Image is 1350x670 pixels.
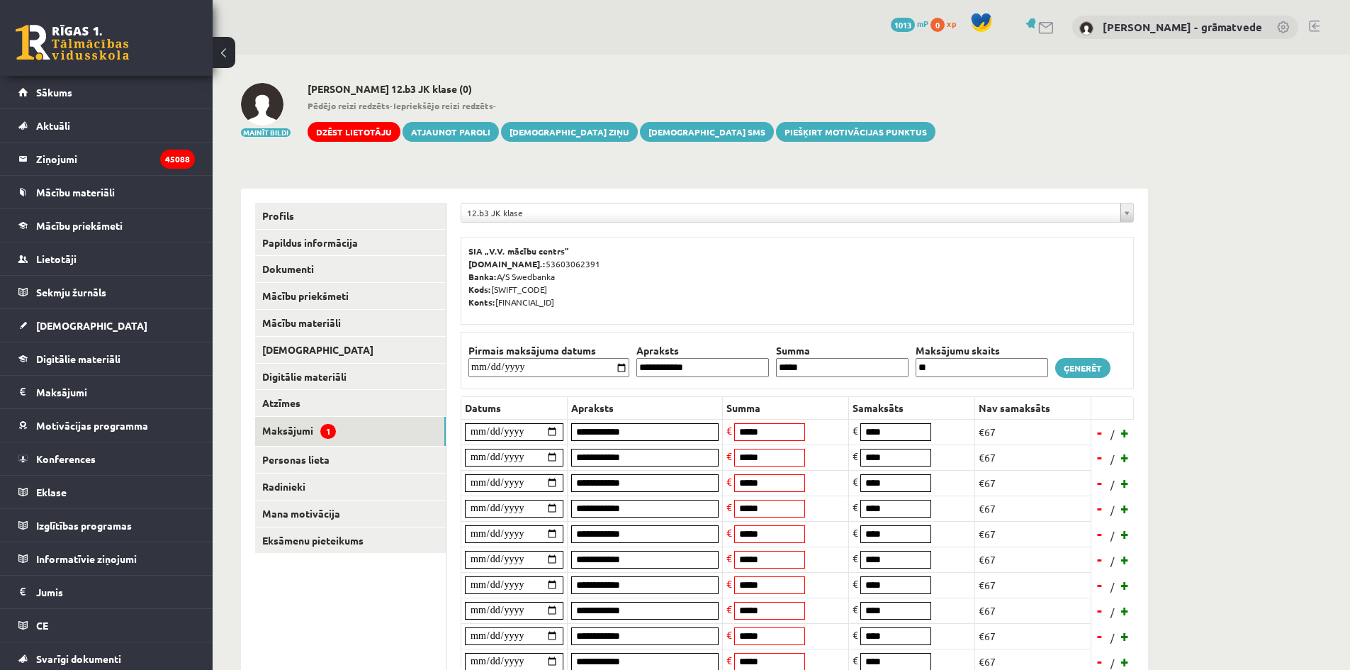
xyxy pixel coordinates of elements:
td: €67 [975,521,1091,547]
a: 0 xp [930,18,963,29]
span: 1 [320,424,336,439]
span: / [1109,427,1116,442]
a: Aktuāli [18,109,195,142]
td: €67 [975,445,1091,470]
a: Eklase [18,476,195,508]
span: 12.b3 JK klase [467,203,1115,222]
span: € [853,628,858,641]
td: €67 [975,598,1091,623]
legend: Ziņojumi [36,143,195,175]
span: € [853,654,858,666]
a: Informatīvie ziņojumi [18,542,195,575]
span: / [1109,605,1116,620]
b: SIA „V.V. mācību centrs” [468,245,570,257]
span: / [1109,528,1116,543]
a: Profils [255,203,446,229]
a: Eksāmenu pieteikums [255,527,446,554]
span: / [1109,503,1116,518]
span: € [853,424,858,437]
th: Summa [723,396,849,419]
a: [DEMOGRAPHIC_DATA] SMS [640,122,774,142]
a: Dzēst lietotāju [308,122,400,142]
a: Piešķirt motivācijas punktus [776,122,935,142]
a: + [1118,625,1132,647]
a: Mācību materiāli [255,310,446,336]
span: Digitālie materiāli [36,352,120,365]
span: Eklase [36,486,67,498]
p: 53603062391 A/S Swedbanka [SWIFT_CODE] [FINANCIAL_ID] [468,245,1126,308]
a: Digitālie materiāli [255,364,446,390]
span: € [853,450,858,462]
a: + [1118,498,1132,519]
img: Antra Sondore - grāmatvede [1079,21,1093,35]
a: - [1093,574,1107,596]
a: - [1093,523,1107,545]
a: Sākums [18,76,195,108]
b: Konts: [468,296,495,308]
span: 1013 [891,18,915,32]
a: Atjaunot paroli [403,122,499,142]
a: + [1118,422,1132,443]
a: CE [18,609,195,642]
a: Motivācijas programma [18,409,195,442]
i: 45088 [160,150,195,169]
a: [DEMOGRAPHIC_DATA] [18,309,195,342]
span: € [853,552,858,564]
a: + [1118,447,1132,468]
a: [PERSON_NAME] - grāmatvede [1103,20,1262,34]
b: Banka: [468,271,497,282]
span: € [853,475,858,488]
span: Aktuāli [36,119,70,132]
b: [DOMAIN_NAME].: [468,258,546,269]
a: + [1118,600,1132,621]
span: Sākums [36,86,72,99]
span: - - [308,99,935,112]
a: Radinieki [255,474,446,500]
span: Jumis [36,586,63,598]
a: - [1093,447,1107,468]
a: + [1118,472,1132,493]
a: + [1118,523,1132,545]
span: € [853,526,858,539]
span: € [726,552,732,564]
span: € [853,577,858,590]
th: Datums [461,396,568,419]
td: €67 [975,470,1091,496]
span: € [726,475,732,488]
a: - [1093,600,1107,621]
a: Maksājumi [18,376,195,408]
th: Apraksts [633,343,772,358]
span: € [726,654,732,666]
span: € [853,501,858,513]
span: Izglītības programas [36,519,132,532]
span: Motivācijas programma [36,419,148,432]
span: € [726,424,732,437]
a: Digitālie materiāli [18,342,195,375]
span: / [1109,452,1116,467]
a: [DEMOGRAPHIC_DATA] ziņu [501,122,638,142]
a: Ģenerēt [1055,358,1110,378]
span: / [1109,630,1116,645]
a: Mācību materiāli [18,176,195,208]
span: / [1109,477,1116,492]
a: Ziņojumi45088 [18,143,195,175]
a: 1013 mP [891,18,928,29]
a: Rīgas 1. Tālmācības vidusskola [16,25,129,60]
th: Samaksāts [849,396,975,419]
a: - [1093,549,1107,570]
td: €67 [975,572,1091,598]
span: Lietotāji [36,252,77,265]
a: Papildus informācija [255,230,446,256]
th: Pirmais maksājuma datums [465,343,633,358]
span: Mācību priekšmeti [36,219,123,232]
td: €67 [975,496,1091,521]
th: Summa [772,343,912,358]
b: Pēdējo reizi redzēts [308,100,390,111]
img: Ksenija Smirnova [241,83,283,125]
a: Dokumenti [255,256,446,282]
a: Mana motivācija [255,501,446,527]
span: CE [36,619,48,632]
a: Mācību priekšmeti [18,209,195,242]
a: Atzīmes [255,390,446,416]
span: Konferences [36,452,96,465]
